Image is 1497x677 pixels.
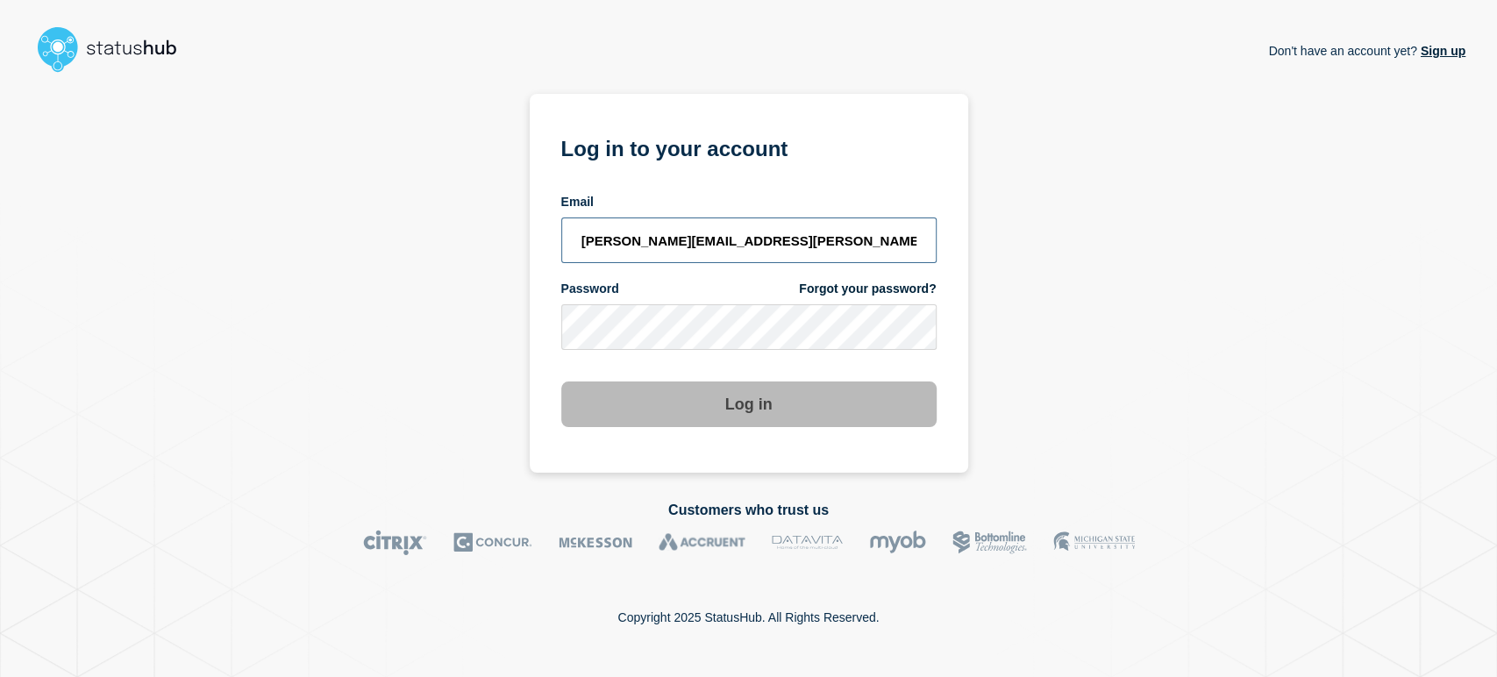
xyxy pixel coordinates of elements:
img: McKesson logo [559,530,632,555]
img: Accruent logo [659,530,745,555]
h1: Log in to your account [561,131,937,163]
img: DataVita logo [772,530,843,555]
span: Email [561,194,594,210]
img: MSU logo [1053,530,1135,555]
span: Password [561,281,619,297]
img: Citrix logo [363,530,427,555]
img: Bottomline logo [952,530,1027,555]
img: Concur logo [453,530,532,555]
img: StatusHub logo [32,21,198,77]
p: Copyright 2025 StatusHub. All Rights Reserved. [617,610,879,624]
a: Sign up [1417,44,1465,58]
input: email input [561,217,937,263]
a: Forgot your password? [799,281,936,297]
h2: Customers who trust us [32,502,1465,518]
p: Don't have an account yet? [1268,30,1465,72]
img: myob logo [869,530,926,555]
button: Log in [561,381,937,427]
input: password input [561,304,937,350]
